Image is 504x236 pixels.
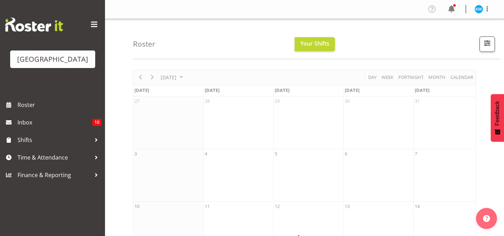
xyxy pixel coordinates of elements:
[17,135,91,145] span: Shifts
[483,215,490,222] img: help-xxl-2.png
[17,170,91,180] span: Finance & Reporting
[17,152,91,163] span: Time & Attendance
[17,54,88,65] div: [GEOGRAPHIC_DATA]
[494,101,500,126] span: Feedback
[295,37,335,51] button: Your Shifts
[5,18,63,32] img: Rosterit website logo
[479,36,495,52] button: Filter Shifts
[17,100,101,110] span: Roster
[133,40,155,48] h4: Roster
[17,117,92,128] span: Inbox
[300,40,329,47] span: Your Shifts
[92,119,101,126] span: 10
[475,5,483,13] img: kate-meulenbroek11895.jpg
[491,94,504,142] button: Feedback - Show survey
